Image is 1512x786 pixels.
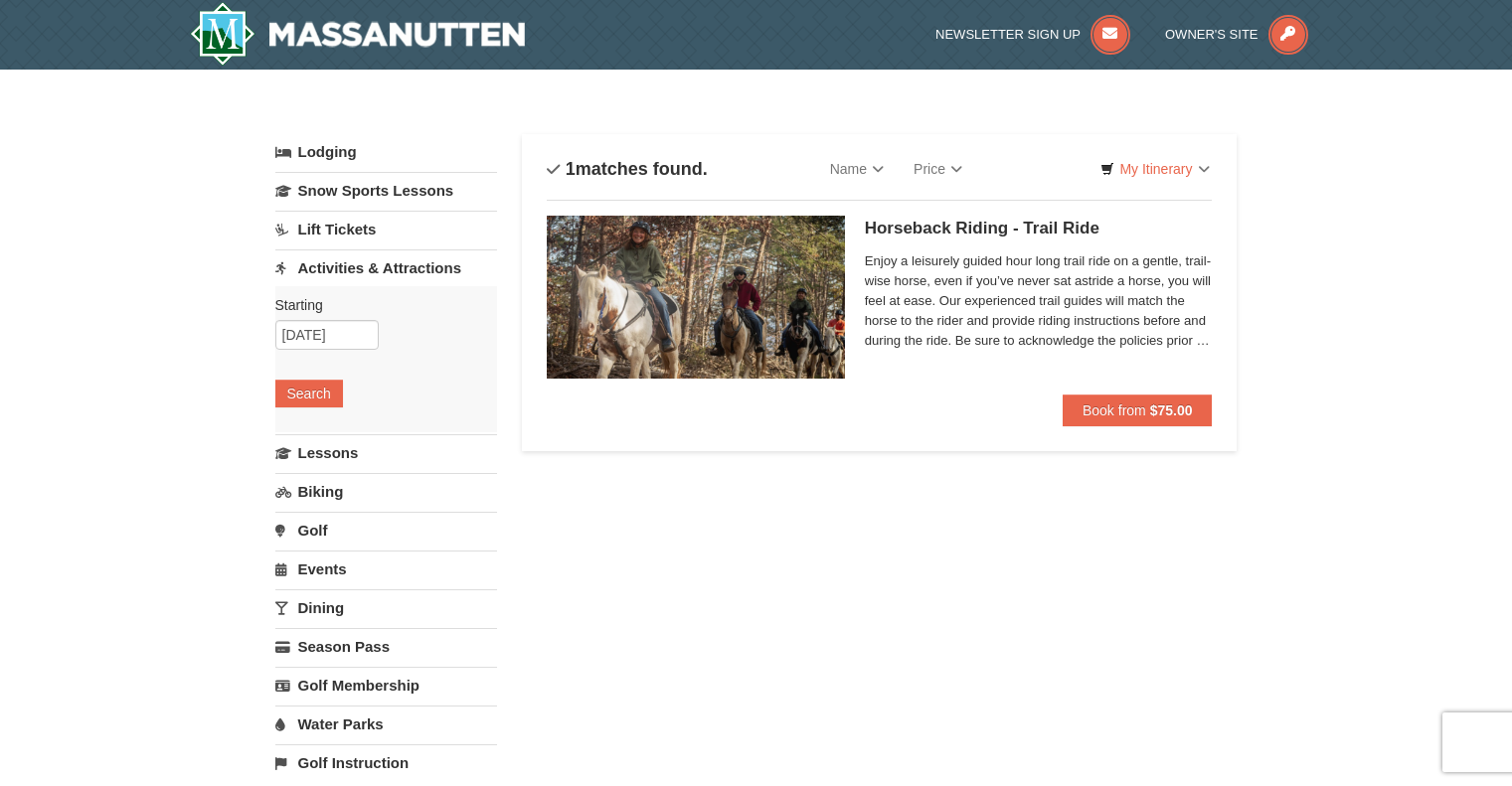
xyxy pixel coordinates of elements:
[275,172,497,209] a: Snow Sports Lessons
[275,589,497,626] a: Dining
[547,216,845,379] img: 21584748-79-4e8ac5ed.jpg
[275,667,497,704] a: Golf Membership
[935,27,1130,42] a: Newsletter Sign Up
[815,149,899,189] a: Name
[865,219,1213,238] h5: Horseback Riding - Trail Ride
[1083,402,1146,418] span: Book from
[190,2,526,66] a: Massanutten Resort
[275,744,497,781] a: Golf Instruction
[1165,27,1308,42] a: Owner's Site
[935,27,1081,42] span: Newsletter Sign Up
[275,211,497,247] a: Lift Tickets
[275,550,497,587] a: Events
[1088,154,1222,184] a: My Itinerary
[275,512,497,549] a: Golf
[190,2,526,66] img: Massanutten Resort Logo
[1165,27,1259,42] span: Owner's Site
[275,134,497,170] a: Lodging
[1063,394,1213,426] button: Book from $75.00
[275,628,497,665] a: Season Pass
[1150,402,1193,418] strong: $75.00
[275,434,497,471] a: Lessons
[899,149,977,189] a: Price
[275,380,343,407] button: Search
[275,706,497,742] a: Water Parks
[865,251,1213,351] span: Enjoy a leisurely guided hour long trail ride on a gentle, trail-wise horse, even if you’ve never...
[275,249,497,286] a: Activities & Attractions
[275,295,482,315] label: Starting
[275,473,497,510] a: Biking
